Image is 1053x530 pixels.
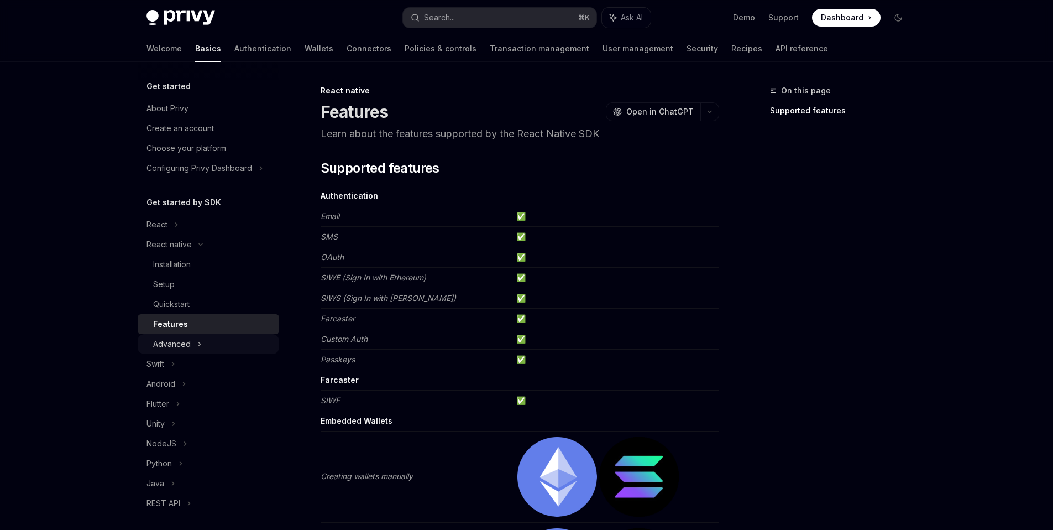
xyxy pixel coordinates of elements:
div: REST API [146,497,180,510]
a: Welcome [146,35,182,62]
div: Setup [153,278,175,291]
strong: Farcaster [321,375,359,384]
div: Features [153,318,188,331]
div: About Privy [146,102,188,115]
a: Setup [138,274,279,294]
a: Installation [138,254,279,274]
a: Authentication [234,35,291,62]
span: Open in ChatGPT [626,106,694,117]
td: ✅ [512,329,719,350]
em: SIWS (Sign In with [PERSON_NAME]) [321,293,456,303]
a: Demo [733,12,755,23]
img: ethereum.png [517,437,597,517]
a: Supported features [770,102,916,119]
div: Advanced [153,337,191,351]
a: Choose your platform [138,138,279,158]
div: Flutter [146,397,169,411]
img: solana.png [599,437,679,517]
h5: Get started [146,80,191,93]
span: Supported features [321,159,439,177]
span: On this page [781,84,831,97]
div: Python [146,457,172,470]
td: ✅ [512,247,719,268]
a: Policies & controls [405,35,476,62]
td: ✅ [512,227,719,247]
h1: Features [321,102,389,122]
div: Configuring Privy Dashboard [146,162,252,175]
em: Email [321,211,339,221]
div: React [146,218,167,231]
div: Java [146,477,164,490]
span: ⌘ K [578,13,590,22]
td: ✅ [512,391,719,411]
div: Choose your platform [146,142,226,155]
a: Basics [195,35,221,62]
a: API reference [776,35,828,62]
span: Dashboard [821,12,863,23]
button: Search...⌘K [403,8,596,28]
em: SIWF [321,396,340,405]
button: Open in ChatGPT [606,102,700,121]
div: NodeJS [146,437,176,450]
a: Quickstart [138,294,279,314]
button: Ask AI [602,8,651,28]
a: Transaction management [490,35,589,62]
a: Dashboard [812,9,881,27]
h5: Get started by SDK [146,196,221,209]
div: Swift [146,357,164,371]
td: ✅ [512,309,719,329]
a: User management [603,35,673,62]
a: Security [687,35,718,62]
em: Custom Auth [321,334,368,344]
strong: Authentication [321,191,378,200]
td: ✅ [512,288,719,309]
em: OAuth [321,252,344,262]
button: Toggle dark mode [889,9,907,27]
div: React native [321,85,719,96]
a: Features [138,314,279,334]
a: Create an account [138,118,279,138]
a: About Privy [138,98,279,118]
strong: Embedded Wallets [321,416,392,425]
td: ✅ [512,206,719,227]
div: Unity [146,417,165,430]
div: Search... [424,11,455,24]
p: Learn about the features supported by the React Native SDK [321,126,719,142]
span: Ask AI [621,12,643,23]
a: Recipes [731,35,762,62]
img: dark logo [146,10,215,25]
a: Support [768,12,799,23]
div: Installation [153,258,191,271]
td: ✅ [512,268,719,288]
em: SMS [321,232,338,241]
em: SIWE (Sign In with Ethereum) [321,273,426,282]
em: Farcaster [321,314,355,323]
em: Creating wallets manually [321,471,413,481]
em: Passkeys [321,355,355,364]
div: Create an account [146,122,214,135]
td: ✅ [512,350,719,370]
div: Android [146,377,175,391]
a: Wallets [305,35,333,62]
div: Quickstart [153,298,190,311]
div: React native [146,238,192,251]
a: Connectors [347,35,391,62]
